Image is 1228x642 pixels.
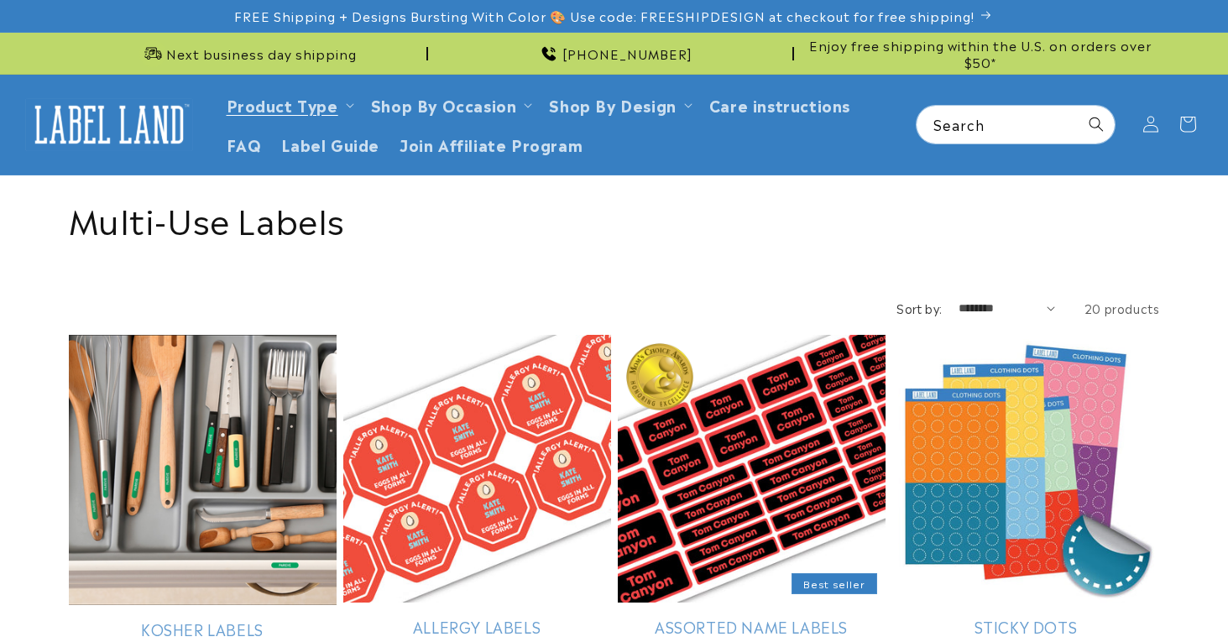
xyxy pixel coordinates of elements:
[234,8,975,24] span: FREE Shipping + Designs Bursting With Color 🎨 Use code: FREESHIPDESIGN at checkout for free shipp...
[801,37,1160,70] span: Enjoy free shipping within the U.S. on orders over $50*
[343,617,611,636] a: Allergy Labels
[69,33,428,74] div: Announcement
[371,95,517,114] span: Shop By Occasion
[549,93,676,116] a: Shop By Design
[699,85,860,124] a: Care instructions
[361,85,540,124] summary: Shop By Occasion
[217,124,272,164] a: FAQ
[618,617,886,636] a: Assorted Name Labels
[1084,300,1160,316] span: 20 products
[562,45,692,62] span: [PHONE_NUMBER]
[227,134,262,154] span: FAQ
[217,85,361,124] summary: Product Type
[896,300,942,316] label: Sort by:
[539,85,698,124] summary: Shop By Design
[435,33,794,74] div: Announcement
[389,124,593,164] a: Join Affiliate Program
[1078,106,1115,143] button: Search
[400,134,583,154] span: Join Affiliate Program
[69,619,337,639] a: Kosher Labels
[166,45,357,62] span: Next business day shipping
[227,93,338,116] a: Product Type
[281,134,379,154] span: Label Guide
[271,124,389,164] a: Label Guide
[892,617,1160,636] a: Sticky Dots
[25,98,193,150] img: Label Land
[801,33,1160,74] div: Announcement
[69,196,1160,240] h1: Multi-Use Labels
[19,92,200,157] a: Label Land
[709,95,850,114] span: Care instructions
